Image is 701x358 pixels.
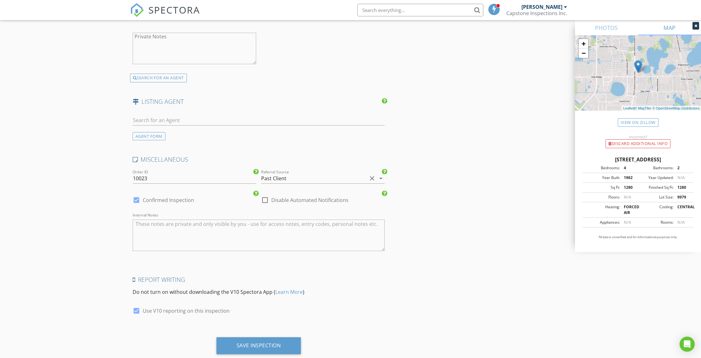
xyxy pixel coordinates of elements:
[638,220,674,225] div: Rooms:
[620,165,638,171] div: 4
[579,48,588,58] a: Zoom out
[638,204,674,215] div: Cooling:
[133,115,385,126] input: Search for an Agent
[606,139,670,148] div: Discard Additional info
[143,308,230,314] label: Use V10 reporting on this inspection
[575,20,638,35] a: PHOTOS
[579,39,588,48] a: Zoom in
[583,235,693,239] p: All data is unverified and for informational purposes only.
[584,165,620,171] div: Bedrooms:
[506,10,567,16] div: Capstone Inspections Inc.
[143,197,194,203] label: Confirmed Inspection
[237,342,281,349] div: Save Inspection
[584,194,620,200] div: Floors:
[275,288,303,295] a: Learn More
[575,134,701,139] div: Incorrect?
[638,175,674,181] div: Year Updated:
[638,194,674,200] div: Lot Size:
[638,20,701,35] a: MAP
[368,175,376,182] i: clear
[133,98,385,106] h4: LISTING AGENT
[130,3,144,17] img: The Best Home Inspection Software - Spectora
[622,106,701,111] div: |
[674,165,692,171] div: 2
[674,185,692,190] div: 1280
[521,4,562,10] div: [PERSON_NAME]
[677,220,685,225] span: N/A
[677,175,685,180] span: N/A
[271,197,348,203] label: Disable Automated Notifications
[618,118,658,127] a: View on Zillow
[674,194,692,200] div: 9979
[133,155,385,164] h4: MISCELLANEOUS
[624,194,631,200] span: N/A
[620,175,638,181] div: 1962
[680,337,695,352] div: Open Intercom Messenger
[130,74,187,82] div: SEARCH FOR AN AGENT
[638,165,674,171] div: Bathrooms:
[130,8,200,22] a: SPECTORA
[133,288,385,296] p: Do not turn on without downloading the V10 Spectora App ( )
[584,185,620,190] div: Sq Ft:
[584,175,620,181] div: Year Built:
[620,204,638,215] div: FORCED AIR
[261,176,286,181] div: Past Client
[148,3,200,16] span: SPECTORA
[624,220,631,225] span: N/A
[638,185,674,190] div: Finished Sq Ft:
[635,106,652,110] a: © MapTiler
[674,204,692,215] div: CENTRAL
[652,106,699,110] a: © OpenStreetMap contributors
[583,156,693,163] div: [STREET_ADDRESS]
[623,106,634,110] a: Leaflet
[584,204,620,215] div: Heating:
[357,4,483,16] input: Search everything...
[584,220,620,225] div: Appliances:
[620,185,638,190] div: 1280
[133,220,385,251] textarea: Internal Notes
[133,276,385,284] h4: Report Writing
[377,175,385,182] i: arrow_drop_down
[133,132,165,141] div: AGENT FORM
